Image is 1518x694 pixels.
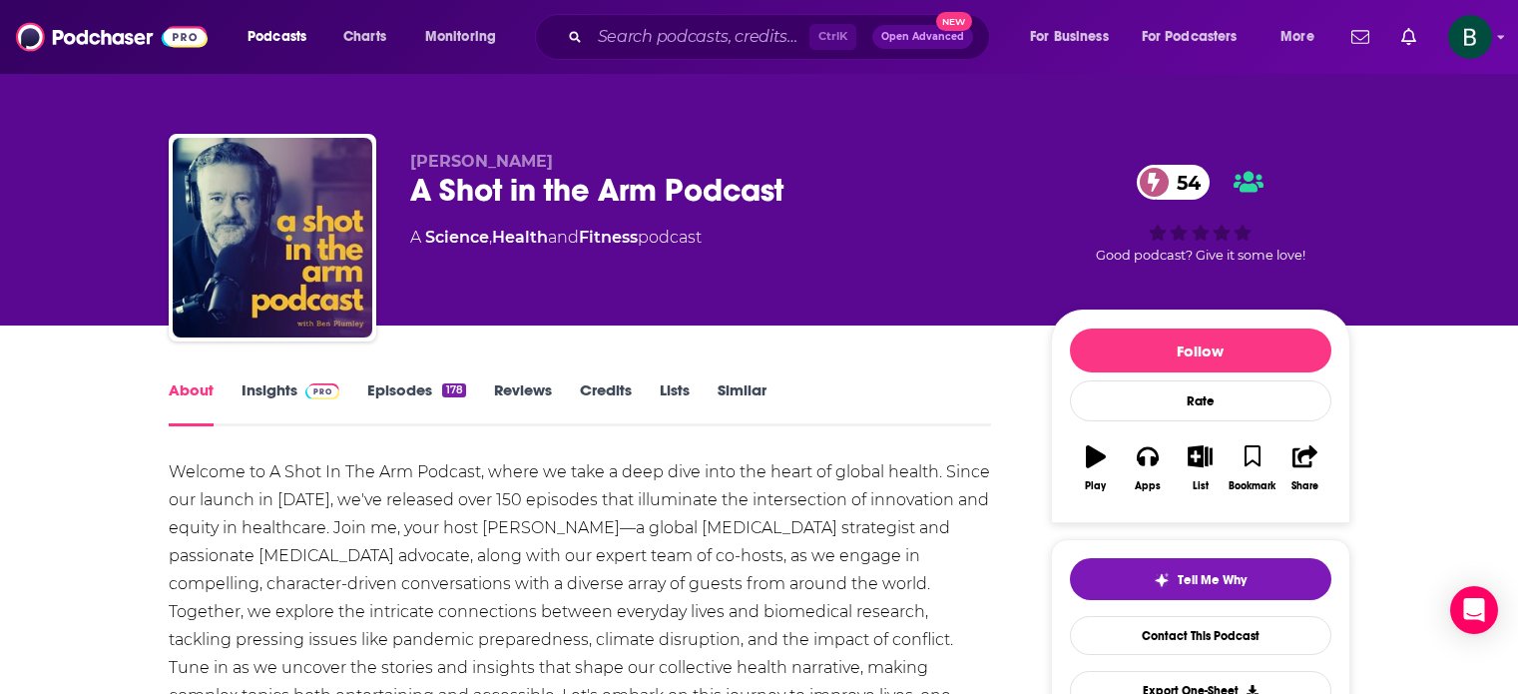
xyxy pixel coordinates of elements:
[1070,380,1331,421] div: Rate
[1393,20,1424,54] a: Show notifications dropdown
[872,25,973,49] button: Open AdvancedNew
[1448,15,1492,59] button: Show profile menu
[1070,329,1331,372] button: Follow
[1174,432,1226,504] button: List
[1157,165,1211,200] span: 54
[1070,558,1331,600] button: tell me why sparkleTell Me Why
[1448,15,1492,59] span: Logged in as betsy46033
[1193,480,1209,492] div: List
[173,138,372,338] img: A Shot in the Arm Podcast
[169,380,214,426] a: About
[411,21,522,53] button: open menu
[1070,616,1331,655] a: Contact This Podcast
[1278,432,1330,504] button: Share
[16,18,208,56] img: Podchaser - Follow, Share and Rate Podcasts
[1070,432,1122,504] button: Play
[367,380,465,426] a: Episodes178
[881,32,964,42] span: Open Advanced
[410,226,702,250] div: A podcast
[936,12,972,31] span: New
[1016,21,1134,53] button: open menu
[425,228,489,247] a: Science
[809,24,856,50] span: Ctrl K
[1122,432,1174,504] button: Apps
[234,21,332,53] button: open menu
[489,228,492,247] span: ,
[1450,586,1498,634] div: Open Intercom Messenger
[442,383,465,397] div: 178
[1085,480,1106,492] div: Play
[1154,572,1170,588] img: tell me why sparkle
[425,23,496,51] span: Monitoring
[1178,572,1247,588] span: Tell Me Why
[248,23,306,51] span: Podcasts
[1343,20,1377,54] a: Show notifications dropdown
[1291,480,1318,492] div: Share
[305,383,340,399] img: Podchaser Pro
[1280,23,1314,51] span: More
[1142,23,1238,51] span: For Podcasters
[494,380,552,426] a: Reviews
[1227,432,1278,504] button: Bookmark
[343,23,386,51] span: Charts
[579,228,638,247] a: Fitness
[1137,165,1211,200] a: 54
[554,14,1009,60] div: Search podcasts, credits, & more...
[1096,248,1305,263] span: Good podcast? Give it some love!
[410,152,553,171] span: [PERSON_NAME]
[548,228,579,247] span: and
[590,21,809,53] input: Search podcasts, credits, & more...
[330,21,398,53] a: Charts
[1135,480,1161,492] div: Apps
[660,380,690,426] a: Lists
[1129,21,1266,53] button: open menu
[1030,23,1109,51] span: For Business
[1266,21,1339,53] button: open menu
[1051,152,1350,276] div: 54Good podcast? Give it some love!
[492,228,548,247] a: Health
[242,380,340,426] a: InsightsPodchaser Pro
[580,380,632,426] a: Credits
[1448,15,1492,59] img: User Profile
[718,380,766,426] a: Similar
[1229,480,1275,492] div: Bookmark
